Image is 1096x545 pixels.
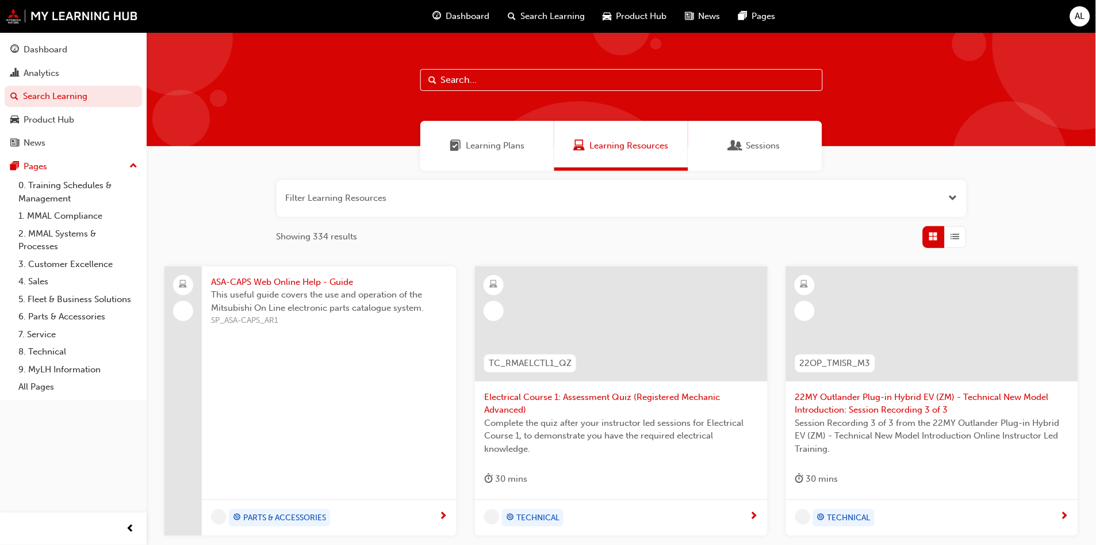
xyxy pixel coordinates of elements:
span: 22OP_TMISR_M3 [800,357,871,370]
a: search-iconSearch Learning [499,5,594,28]
span: undefined-icon [795,509,811,525]
a: Learning PlansLearning Plans [420,121,554,171]
span: car-icon [603,9,612,24]
a: TC_RMAELCTL1_QZElectrical Course 1: Assessment Quiz (Registered Mechanic Advanced)Complete the qu... [475,266,767,536]
span: target-icon [506,510,514,525]
span: pages-icon [10,162,19,172]
a: SessionsSessions [688,121,822,171]
a: 5. Fleet & Business Solutions [14,291,142,308]
span: news-icon [10,138,19,148]
a: Learning ResourcesLearning Resources [554,121,688,171]
a: Dashboard [5,39,142,60]
a: Analytics [5,63,142,84]
a: 7. Service [14,326,142,344]
span: undefined-icon [211,509,227,525]
a: news-iconNews [676,5,730,28]
span: next-icon [439,512,447,522]
a: car-iconProduct Hub [594,5,676,28]
span: car-icon [10,115,19,125]
button: Pages [5,156,142,177]
button: Open the filter [949,192,957,205]
span: TC_RMAELCTL1_QZ [489,357,572,370]
span: This useful guide covers the use and operation of the Mitsubishi On Line electronic parts catalog... [211,288,447,314]
span: prev-icon [127,522,135,536]
a: News [5,132,142,154]
span: Search Learning [520,10,585,23]
span: next-icon [1060,512,1069,522]
span: Session Recording 3 of 3 from the 22MY Outlander Plug-in Hybrid EV (ZM) - Technical New Model Int... [795,417,1069,456]
span: Learning Plans [466,139,524,153]
div: 30 mins [484,472,527,486]
span: Sessions [730,139,742,153]
div: 30 mins [795,472,838,486]
span: Search [429,74,437,87]
span: duration-icon [484,472,493,486]
span: Grid [929,230,938,243]
span: TECHNICAL [516,512,560,525]
button: DashboardAnalyticsSearch LearningProduct HubNews [5,37,142,156]
span: undefined-icon [484,509,500,525]
span: News [699,10,721,23]
span: guage-icon [10,45,19,55]
img: mmal [6,9,138,24]
a: guage-iconDashboard [423,5,499,28]
div: Product Hub [24,113,74,127]
a: Search Learning [5,86,142,107]
a: 22OP_TMISR_M322MY Outlander Plug-in Hybrid EV (ZM) - Technical New Model Introduction: Session Re... [786,266,1078,536]
a: 9. MyLH Information [14,361,142,379]
span: news-icon [685,9,694,24]
span: learningResourceType_ELEARNING-icon [800,277,808,292]
div: Analytics [24,67,59,80]
div: Dashboard [24,43,67,56]
span: Product Hub [616,10,667,23]
span: up-icon [129,159,137,174]
a: 0. Training Schedules & Management [14,177,142,207]
span: SP_ASA-CAPS_AR1 [211,314,447,327]
span: Learning Plans [450,139,461,153]
button: AL [1070,6,1090,26]
a: 8. Technical [14,343,142,361]
span: search-icon [10,92,18,102]
span: Pages [752,10,776,23]
span: laptop-icon [179,277,187,292]
span: chart-icon [10,68,19,79]
a: 3. Customer Excellence [14,256,142,273]
span: ASA-CAPS Web Online Help - Guide [211,276,447,289]
span: TECHNICAL [827,512,871,525]
a: 1. MMAL Compliance [14,207,142,225]
span: pages-icon [739,9,748,24]
span: AL [1075,10,1085,23]
span: 22MY Outlander Plug-in Hybrid EV (ZM) - Technical New Model Introduction: Session Recording 3 of 3 [795,391,1069,417]
span: PARTS & ACCESSORIES [243,512,326,525]
div: News [24,136,45,150]
span: List [951,230,960,243]
span: Learning Resources [574,139,585,153]
span: next-icon [750,512,758,522]
span: duration-icon [795,472,804,486]
span: Sessions [746,139,780,153]
a: Product Hub [5,109,142,131]
a: pages-iconPages [730,5,785,28]
a: All Pages [14,378,142,396]
span: target-icon [233,510,241,525]
span: Dashboard [446,10,489,23]
div: Pages [24,160,47,173]
span: Electrical Course 1: Assessment Quiz (Registered Mechanic Advanced) [484,391,758,417]
span: learningResourceType_ELEARNING-icon [490,277,498,292]
input: Search... [420,69,823,91]
a: 2. MMAL Systems & Processes [14,225,142,256]
a: 6. Parts & Accessories [14,308,142,326]
span: Learning Resources [590,139,669,153]
span: target-icon [817,510,825,525]
a: 4. Sales [14,273,142,291]
span: guage-icon [432,9,441,24]
span: Showing 334 results [277,230,358,243]
a: ASA-CAPS Web Online Help - GuideThis useful guide covers the use and operation of the Mitsubishi ... [164,266,457,536]
span: search-icon [508,9,516,24]
span: Complete the quiz after your instructor led sessions for Electrical Course 1, to demonstrate you ... [484,417,758,456]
